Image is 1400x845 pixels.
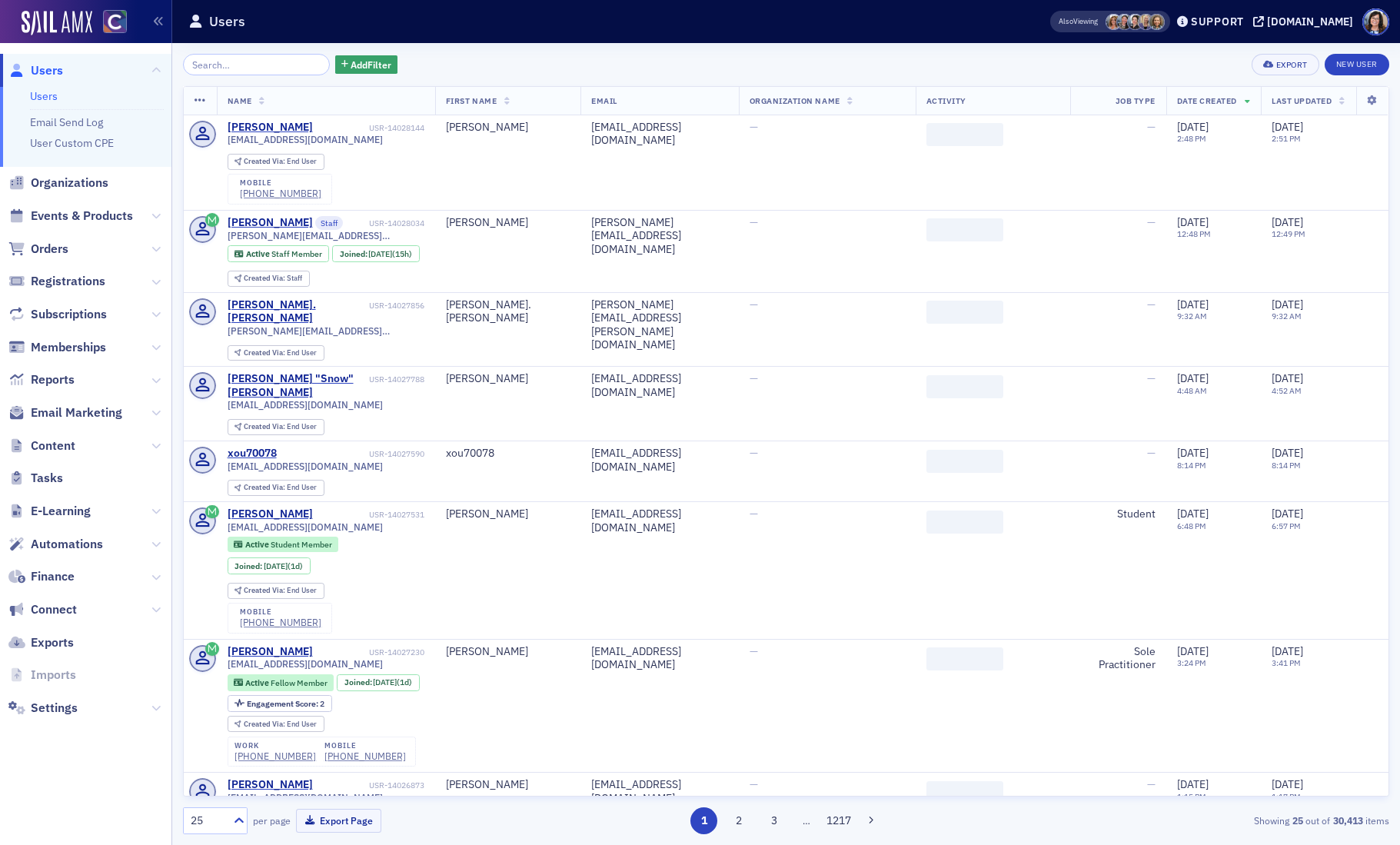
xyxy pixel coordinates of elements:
[1147,120,1156,134] span: —
[31,339,106,356] span: Memberships
[8,503,91,520] a: E-Learning
[271,248,322,259] span: Staff Member
[31,601,77,618] span: Connect
[244,720,317,729] div: End User
[1127,14,1143,30] span: Pamela Galey-Coleman
[373,677,397,687] span: [DATE]
[446,121,570,135] div: [PERSON_NAME]
[315,647,424,657] div: USR-14027230
[8,437,75,454] a: Content
[1177,385,1207,396] time: 4:48 AM
[1272,311,1302,321] time: 9:32 AM
[228,419,324,435] div: Created Via: End User
[1272,644,1303,658] span: [DATE]
[1147,446,1156,460] span: —
[926,123,1003,146] span: ‌
[1138,14,1154,30] span: Alicia Gelinas
[228,325,424,337] span: [PERSON_NAME][EMAIL_ADDRESS][PERSON_NAME][DOMAIN_NAME]
[591,507,728,534] div: [EMAIL_ADDRESS][DOMAIN_NAME]
[1147,298,1156,311] span: —
[332,245,420,262] div: Joined: 2025-09-16 00:00:00
[926,95,966,106] span: Activity
[446,298,570,325] div: [PERSON_NAME].[PERSON_NAME]
[228,645,313,659] div: [PERSON_NAME]
[103,10,127,34] img: SailAMX
[8,601,77,618] a: Connect
[1177,657,1206,668] time: 3:24 PM
[750,298,758,311] span: —
[244,423,317,431] div: End User
[926,450,1003,473] span: ‌
[1081,645,1156,672] div: Sole Practitioner
[228,121,313,135] div: [PERSON_NAME]
[234,561,264,571] span: Joined :
[228,507,313,521] a: [PERSON_NAME]
[228,716,324,732] div: Created Via: End User
[228,447,277,461] a: xou70078
[228,583,324,599] div: Created Via: End User
[31,437,75,454] span: Content
[8,371,75,388] a: Reports
[240,178,321,188] div: mobile
[591,778,728,805] div: [EMAIL_ADDRESS][DOMAIN_NAME]
[228,778,313,792] a: [PERSON_NAME]
[31,208,133,225] span: Events & Products
[1059,16,1073,26] div: Also
[30,115,103,129] a: Email Send Log
[31,667,76,684] span: Imports
[264,561,303,571] div: (1d)
[31,175,108,191] span: Organizations
[31,306,107,323] span: Subscriptions
[8,273,105,290] a: Registrations
[750,644,758,658] span: —
[369,374,424,384] div: USR-14027788
[315,216,343,230] span: Staff
[1177,228,1211,239] time: 12:48 PM
[760,807,787,834] button: 3
[228,399,383,411] span: [EMAIL_ADDRESS][DOMAIN_NAME]
[271,539,332,550] span: Student Member
[1191,15,1244,28] div: Support
[244,156,287,166] span: Created Via :
[8,404,122,421] a: Email Marketing
[8,700,78,717] a: Settings
[244,273,287,283] span: Created Via :
[244,587,317,595] div: End User
[1177,507,1209,521] span: [DATE]
[271,677,328,688] span: Fellow Member
[234,540,331,550] a: Active Student Member
[750,446,758,460] span: —
[591,645,728,672] div: [EMAIL_ADDRESS][DOMAIN_NAME]
[228,154,324,170] div: Created Via: End User
[1330,813,1365,827] strong: 30,413
[1272,446,1303,460] span: [DATE]
[726,807,753,834] button: 2
[228,537,339,552] div: Active: Active: Student Member
[591,298,728,352] div: [PERSON_NAME][EMAIL_ADDRESS][PERSON_NAME][DOMAIN_NAME]
[228,298,367,325] a: [PERSON_NAME].[PERSON_NAME]
[340,249,369,259] span: Joined :
[244,484,317,492] div: End User
[1253,16,1358,27] button: [DOMAIN_NAME]
[228,372,367,399] a: [PERSON_NAME] "Snow" [PERSON_NAME]
[1147,777,1156,791] span: —
[8,536,103,553] a: Automations
[324,741,406,750] div: mobile
[228,345,324,361] div: Created Via: End User
[1177,371,1209,385] span: [DATE]
[1177,133,1206,144] time: 2:48 PM
[1177,777,1209,791] span: [DATE]
[1106,14,1122,30] span: Cheryl Moss
[8,241,68,258] a: Orders
[279,449,424,459] div: USR-14027590
[446,507,570,521] div: [PERSON_NAME]
[234,677,327,687] a: Active Fellow Member
[1177,791,1206,802] time: 1:15 PM
[1267,15,1353,28] div: [DOMAIN_NAME]
[228,461,383,472] span: [EMAIL_ADDRESS][DOMAIN_NAME]
[346,218,424,228] div: USR-14028034
[1116,95,1156,106] span: Job Type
